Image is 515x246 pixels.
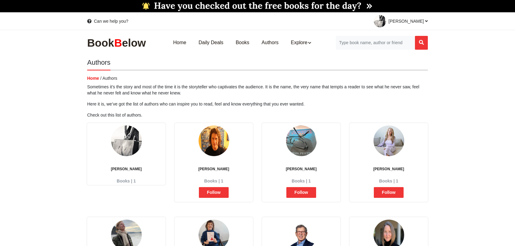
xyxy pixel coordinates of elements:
a: Home [167,33,192,52]
img: Pete Wiley [199,125,229,156]
a: [PERSON_NAME] [369,13,428,30]
span: Follow [199,187,228,198]
input: Search for Books [335,36,415,50]
img: 1757506279.jpg [374,15,386,27]
p: Here it is, we’ve got the list of authors who can inspire you to read, feel and know everything t... [87,101,428,107]
a: Books [230,33,255,52]
p: Sometimes it’s the story and most of the time it is the storyteller who captivates the audience. ... [87,84,428,96]
span: [PERSON_NAME] [389,19,428,24]
p: Check out this list of authors. [87,112,428,118]
img: Andrea Leeb [374,125,404,156]
a: Pete Wiley [PERSON_NAME] Books | 1 [176,154,252,184]
span: Follow [374,187,403,198]
img: Anton Peeters [286,125,317,156]
button: Search [415,36,428,50]
div: Books | 1 [263,178,339,184]
div: Books | 1 [350,178,427,184]
h1: Authors [87,59,110,71]
h2: [PERSON_NAME] [176,167,252,175]
a: Daily Deals [192,33,230,52]
a: Andrea Leeb [PERSON_NAME] Books | 1 [350,154,427,184]
a: Anton Peeters [PERSON_NAME] Books | 1 [263,154,339,184]
h2: [PERSON_NAME] [263,167,339,175]
div: Books | 1 [88,178,165,184]
a: J.L. Michael [PERSON_NAME] Books | 1 [88,154,165,184]
span: Follow [286,187,316,198]
h2: [PERSON_NAME] [350,167,427,175]
a: Home [87,76,99,81]
div: Books | 1 [176,178,252,184]
h2: [PERSON_NAME] [88,167,165,175]
img: BookBelow Logo [87,37,149,49]
a: Explore [285,33,317,52]
img: J.L. Michael [111,125,142,156]
a: Authors [255,33,285,52]
a: Can we help you? [87,18,128,24]
span: / Authors [100,76,117,81]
